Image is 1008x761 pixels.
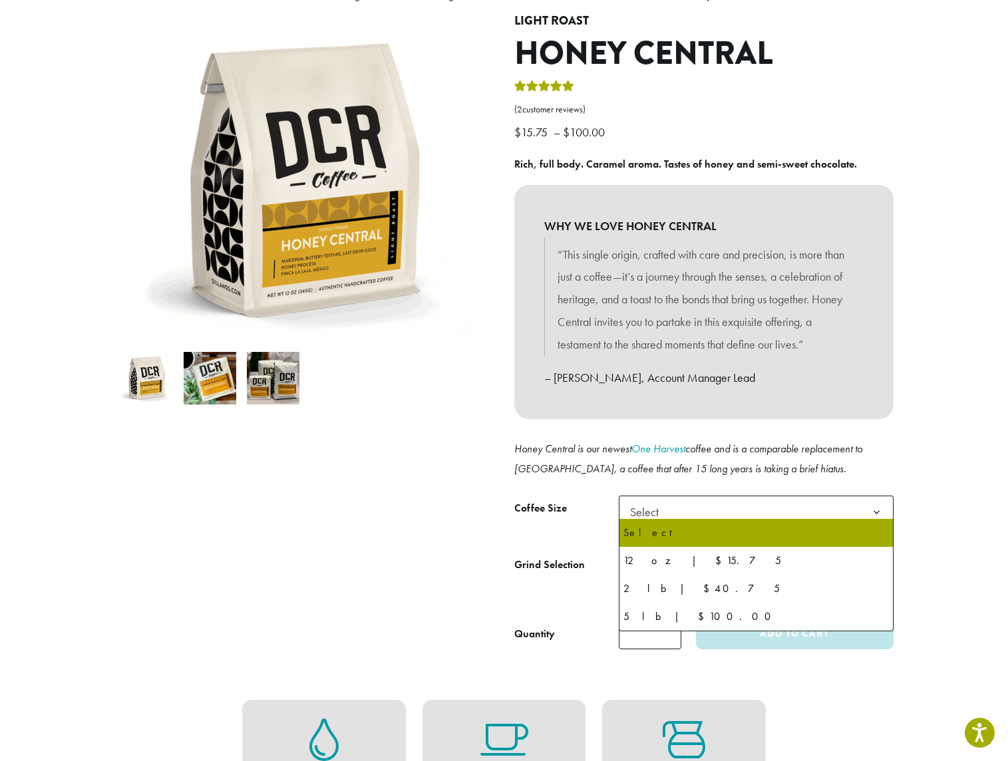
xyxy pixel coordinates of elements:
[514,103,894,116] a: (2customer reviews)
[625,499,672,525] span: Select
[696,619,893,649] button: Add to cart
[514,499,619,518] label: Coffee Size
[514,626,555,642] div: Quantity
[544,215,864,237] b: WHY WE LOVE HONEY CENTRAL
[184,352,236,404] img: Honey Central - Image 2
[514,124,551,140] bdi: 15.75
[619,519,893,547] li: Select
[120,352,173,404] img: Honey Central
[514,78,574,98] div: Rated 5.00 out of 5
[514,124,521,140] span: $
[619,496,894,528] span: Select
[623,551,889,571] div: 12 oz | $15.75
[517,104,522,115] span: 2
[563,124,570,140] span: $
[514,14,894,29] h4: Light Roast
[544,367,864,389] p: – [PERSON_NAME], Account Manager Lead
[554,124,560,140] span: –
[514,35,894,73] h1: Honey Central
[623,607,889,627] div: 5 lb | $100.00
[623,579,889,599] div: 2 lb | $40.75
[514,442,862,476] i: Honey Central is our newest coffee and is a comparable replacement to [GEOGRAPHIC_DATA], a coffee...
[247,352,299,404] img: Honey Central - Image 3
[563,124,608,140] bdi: 100.00
[558,243,850,356] p: “This single origin, crafted with care and precision, is more than just a coffee—it’s a journey t...
[514,157,857,171] b: Rich, full body. Caramel aroma. Tastes of honey and semi-sweet chocolate.
[619,619,681,649] input: Product quantity
[631,442,685,456] a: One Harvest
[514,555,619,575] label: Grind Selection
